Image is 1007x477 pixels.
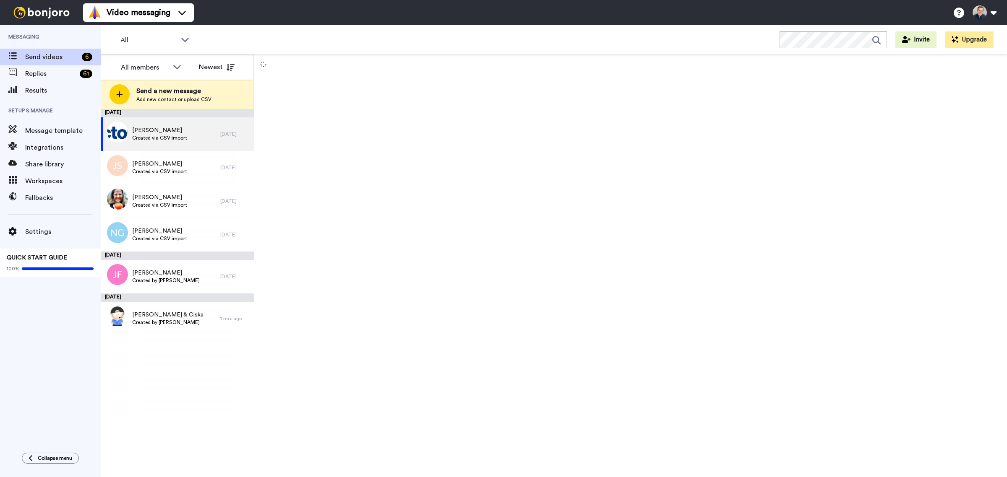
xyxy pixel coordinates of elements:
[7,265,20,272] span: 100%
[101,109,254,117] div: [DATE]
[82,53,92,61] div: 6
[132,311,203,319] span: [PERSON_NAME] & Ciska
[132,160,187,168] span: [PERSON_NAME]
[132,269,200,277] span: [PERSON_NAME]
[132,126,187,135] span: [PERSON_NAME]
[107,7,170,18] span: Video messaging
[38,455,72,461] span: Collapse menu
[107,306,128,327] img: 0fb0eabe-e638-4506-b06f-b21dab75003a.jpg
[193,59,241,75] button: Newest
[25,52,78,62] span: Send videos
[80,70,92,78] div: 61
[132,168,187,175] span: Created via CSV import
[25,193,101,203] span: Fallbacks
[945,31,994,48] button: Upgrade
[132,135,187,141] span: Created via CSV import
[220,198,250,205] div: [DATE]
[220,231,250,238] div: [DATE]
[220,164,250,171] div: [DATE]
[220,315,250,322] div: 1 mo. ago
[25,126,101,136] span: Message template
[895,31,937,48] button: Invite
[136,86,211,96] span: Send a new message
[107,264,128,285] img: jf.png
[10,7,73,18] img: bj-logo-header-white.svg
[132,202,187,208] span: Created via CSV import
[88,6,102,19] img: vm-color.svg
[132,319,203,326] span: Created by [PERSON_NAME]
[121,62,169,73] div: All members
[25,86,101,96] span: Results
[107,222,128,243] img: ng.png
[25,143,101,153] span: Integrations
[101,251,254,260] div: [DATE]
[220,273,250,280] div: [DATE]
[25,227,101,237] span: Settings
[25,159,101,169] span: Share library
[136,96,211,103] span: Add new contact or upload CSV
[120,35,177,45] span: All
[107,122,128,143] img: 9c29f491-b6ab-4c6e-9738-6b0004b9b39f.png
[132,193,187,202] span: [PERSON_NAME]
[25,69,76,79] span: Replies
[220,131,250,137] div: [DATE]
[25,176,101,186] span: Workspaces
[107,155,128,176] img: js.png
[101,293,254,302] div: [DATE]
[132,227,187,235] span: [PERSON_NAME]
[132,277,200,284] span: Created by [PERSON_NAME]
[7,255,67,261] span: QUICK START GUIDE
[107,189,128,210] img: 828a0d84-8f53-40ef-975b-4e1e73b786a9.jpg
[22,453,79,464] button: Collapse menu
[132,235,187,242] span: Created via CSV import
